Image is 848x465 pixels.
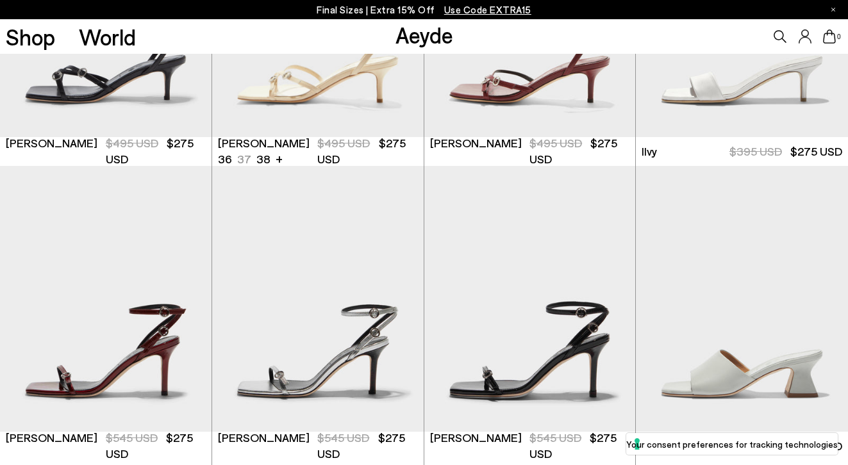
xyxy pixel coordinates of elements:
[276,150,283,167] li: +
[430,135,522,151] span: [PERSON_NAME]
[212,166,424,432] img: Hallie Leather Stiletto Sandals
[823,29,836,44] a: 0
[395,21,453,48] a: Aeyde
[636,137,848,166] a: Ilvy $395 USD $275 USD
[212,137,424,166] a: [PERSON_NAME] 36 37 38 + $495 USD $275 USD
[6,26,55,48] a: Shop
[212,432,424,461] a: [PERSON_NAME] $545 USD $275 USD
[317,430,369,445] span: $545 USD
[317,2,531,18] p: Final Sizes | Extra 15% Off
[529,136,582,150] span: $495 USD
[430,430,522,446] span: [PERSON_NAME]
[6,135,97,151] span: [PERSON_NAME]
[256,151,270,167] li: 38
[642,143,657,159] span: Ilvy
[218,151,232,167] li: 36
[218,151,268,167] ul: variant
[218,430,310,446] span: [PERSON_NAME]
[636,432,848,461] a: Ale $445 USD $295 USD
[729,144,782,158] span: $395 USD
[106,136,158,150] span: $495 USD
[836,33,842,40] span: 0
[424,166,636,432] img: Hallie Leather Stiletto Sandals
[6,430,97,446] span: [PERSON_NAME]
[106,430,158,445] span: $545 USD
[626,437,838,451] label: Your consent preferences for tracking technologies
[636,166,848,432] img: Ale Leather Mules
[529,430,581,445] span: $545 USD
[424,432,636,461] a: [PERSON_NAME] $545 USD $275 USD
[626,433,838,455] button: Your consent preferences for tracking technologies
[218,135,310,151] span: [PERSON_NAME]
[424,137,636,166] a: [PERSON_NAME] $495 USD $275 USD
[317,136,370,150] span: $495 USD
[79,26,136,48] a: World
[790,144,842,158] span: $275 USD
[444,4,531,15] span: Navigate to /collections/ss25-final-sizes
